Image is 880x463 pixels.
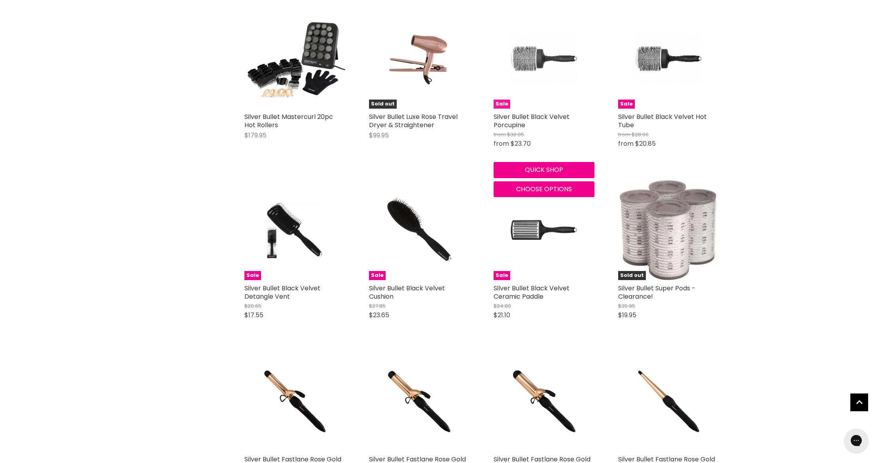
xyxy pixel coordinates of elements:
[510,179,577,280] img: Silver Bullet Black Velvet Ceramic Paddle
[494,302,511,310] span: $24.80
[618,100,635,109] span: Sale
[494,179,594,280] a: Silver Bullet Black Velvet Ceramic PaddleSale
[494,100,510,109] span: Sale
[494,284,570,301] a: Silver Bullet Black Velvet Ceramic Paddle
[511,139,531,148] span: $23.70
[369,350,470,451] a: Silver Bullet Fastlane Rose Gold Titanium 32mm Curling Iron
[618,139,634,148] span: from
[369,112,458,130] a: Silver Bullet Luxe Rose Travel Dryer & Straightener
[244,179,345,280] a: Silver Bullet Black Velvet Detangle VentSale
[618,350,719,451] a: Silver Bullet Fastlane Rose Gold Titanium Regular Conical Curling Iron 13mm – 25mm
[244,311,263,320] span: $17.55
[386,8,453,109] img: Silver Bullet Luxe Rose Travel Dryer & Straightener
[618,302,635,310] span: $35.95
[494,112,570,130] a: Silver Bullet Black Velvet Porcupine
[618,8,719,109] a: Silver Bullet Black Velvet Hot TubeSale
[618,179,719,280] a: Silver Bullet Super Pods - Clearance!Sold out
[244,302,261,310] span: $20.65
[369,179,470,280] a: Silver Bullet Black Velvet CushionSale
[618,112,707,130] a: Silver Bullet Black Velvet Hot Tube
[510,350,577,451] img: Silver Bullet Fastlane Rose Gold Titanium 38mm Curling Iron
[510,8,577,109] img: Silver Bullet Black Velvet Porcupine
[635,350,702,451] img: Silver Bullet Fastlane Rose Gold Titanium Regular Conical Curling Iron 13mm – 25mm
[494,311,510,320] span: $21.10
[244,112,333,130] a: Silver Bullet Mastercurl 20pc Hot Rollers
[618,179,719,280] img: Silver Bullet Super Pods - Clearance!
[632,131,649,138] span: $28.00
[635,8,702,109] img: Silver Bullet Black Velvet Hot Tube
[244,284,320,301] a: Silver Bullet Black Velvet Detangle Vent
[261,350,328,451] img: Silver Bullet Fastlane Rose Gold Titanium 25mm Curling Iron
[369,271,386,280] span: Sale
[635,139,656,148] span: $20.85
[618,131,630,138] span: from
[369,100,397,109] span: Sold out
[369,131,389,140] span: $99.95
[494,8,594,109] a: Silver Bullet Black Velvet PorcupineSale
[369,8,470,109] a: Silver Bullet Luxe Rose Travel Dryer & StraightenerSold out
[244,271,261,280] span: Sale
[261,179,328,280] img: Silver Bullet Black Velvet Detangle Vent
[369,284,445,301] a: Silver Bullet Black Velvet Cushion
[244,350,345,451] a: Silver Bullet Fastlane Rose Gold Titanium 25mm Curling Iron
[494,350,594,451] a: Silver Bullet Fastlane Rose Gold Titanium 38mm Curling Iron
[244,8,345,109] img: Silver Bullet Mastercurl 20pc Hot Rollers
[494,139,509,148] span: from
[507,131,524,138] span: $30.05
[386,350,453,451] img: Silver Bullet Fastlane Rose Gold Titanium 32mm Curling Iron
[369,302,386,310] span: $27.85
[840,426,872,455] iframe: Gorgias live chat messenger
[618,311,636,320] span: $19.95
[516,184,572,194] span: Choose options
[386,179,453,280] img: Silver Bullet Black Velvet Cushion
[369,311,389,320] span: $23.65
[494,131,506,138] span: from
[618,284,695,301] a: Silver Bullet Super Pods - Clearance!
[494,162,594,178] button: Quick shop
[494,271,510,280] span: Sale
[618,271,646,280] span: Sold out
[244,131,267,140] span: $179.95
[494,181,594,197] button: Choose options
